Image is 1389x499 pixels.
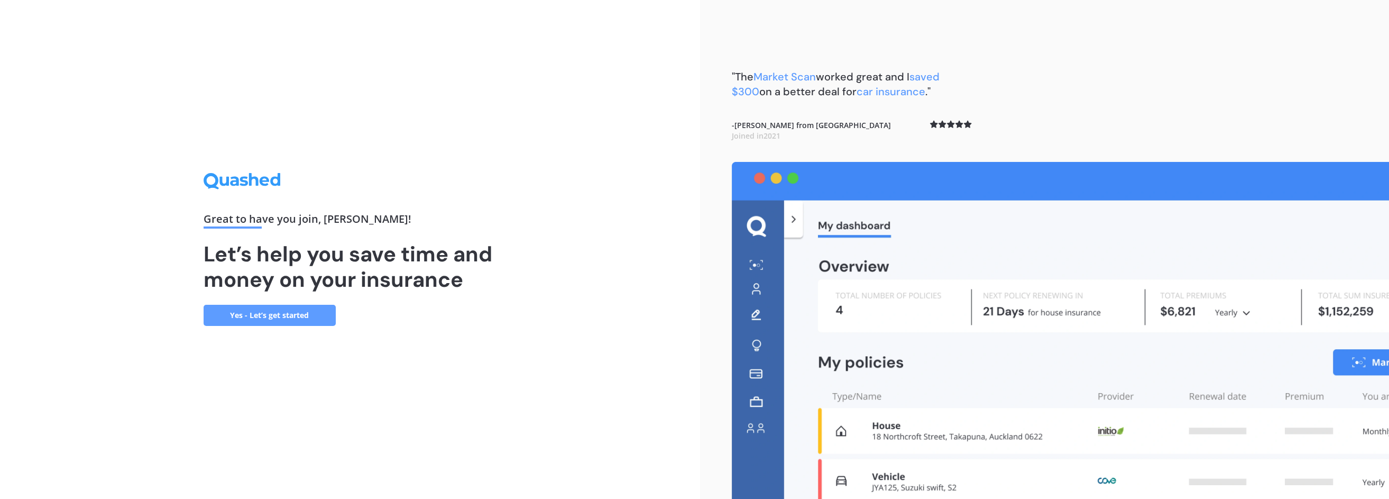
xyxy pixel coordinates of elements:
[732,70,940,98] b: "The worked great and I on a better deal for ."
[732,70,940,98] span: saved $300
[857,85,925,98] span: car insurance
[732,120,891,141] b: - [PERSON_NAME] from [GEOGRAPHIC_DATA]
[204,214,496,229] div: Great to have you join , [PERSON_NAME] !
[753,70,816,84] span: Market Scan
[732,131,780,141] span: Joined in 2021
[204,305,336,326] a: Yes - Let’s get started
[204,241,496,292] h1: Let’s help you save time and money on your insurance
